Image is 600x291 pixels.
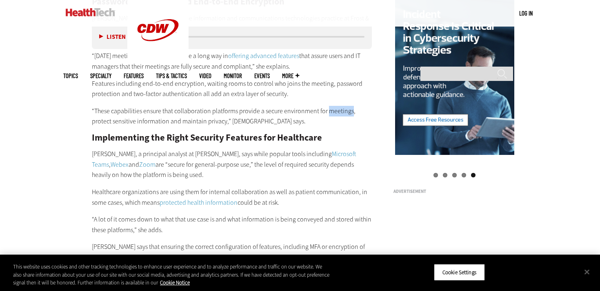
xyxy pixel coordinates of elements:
button: Close [578,263,596,281]
a: Zoom [139,160,156,169]
h2: Implementing the Right Security Features for Healthcare [92,133,372,142]
span: More [282,73,299,79]
a: 1 [433,173,438,177]
a: 2 [443,173,447,177]
p: Healthcare organizations are using them for internal collaboration as well as patient communicati... [92,187,372,208]
h3: Advertisement [393,189,516,194]
a: Webex [111,160,129,169]
p: “These capabilities ensure that collaboration platforms provide a secure environment for meetings... [92,106,372,127]
div: This website uses cookies and other tracking technologies to enhance user experience and to analy... [13,263,330,287]
a: More information about your privacy [160,279,190,286]
a: Tips & Tactics [156,73,187,79]
a: MonITor [224,73,242,79]
p: [PERSON_NAME], a principal analyst at [PERSON_NAME], says while popular tools including , and are... [92,149,372,180]
a: Microsoft Teams [92,150,356,169]
a: 3 [452,173,457,177]
a: CDW [127,54,189,63]
div: User menu [519,9,533,18]
a: Features [124,73,144,79]
a: 5 [471,173,476,177]
p: [PERSON_NAME] says that ensuring the correct configuration of features, including MFA or encrypti... [92,242,372,262]
span: Topics [63,73,78,79]
a: protected health information [160,198,238,207]
a: Video [199,73,211,79]
p: “A lot of it comes down to what that use case is and what information is being conveyed and store... [92,214,372,235]
img: Home [66,8,115,16]
a: Log in [519,9,533,17]
a: 4 [462,173,466,177]
a: Events [254,73,270,79]
button: Cookie Settings [434,264,485,281]
span: Specialty [90,73,111,79]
